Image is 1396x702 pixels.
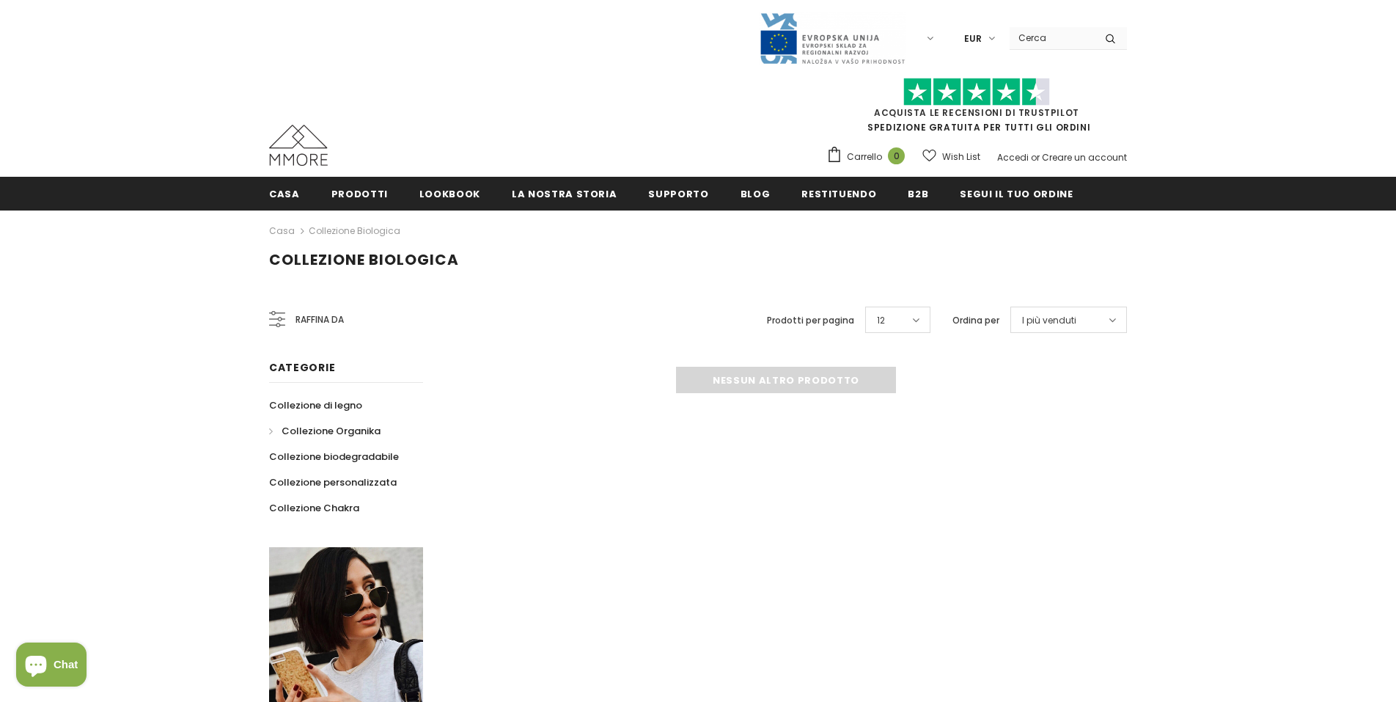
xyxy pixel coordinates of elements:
[767,313,854,328] label: Prodotti per pagina
[877,313,885,328] span: 12
[1042,151,1127,164] a: Creare un account
[269,469,397,495] a: Collezione personalizzata
[960,187,1073,201] span: Segui il tuo ordine
[269,125,328,166] img: Casi MMORE
[269,222,295,240] a: Casa
[269,398,362,412] span: Collezione di legno
[847,150,882,164] span: Carrello
[295,312,344,328] span: Raffina da
[648,177,708,210] a: supporto
[741,177,771,210] a: Blog
[269,501,359,515] span: Collezione Chakra
[952,313,999,328] label: Ordina per
[908,187,928,201] span: B2B
[269,187,300,201] span: Casa
[269,360,335,375] span: Categorie
[960,177,1073,210] a: Segui il tuo ordine
[759,32,905,44] a: Javni Razpis
[419,187,480,201] span: Lookbook
[269,418,381,444] a: Collezione Organika
[331,177,388,210] a: Prodotti
[826,146,912,168] a: Carrello 0
[759,12,905,65] img: Javni Razpis
[1022,313,1076,328] span: I più venduti
[826,84,1127,134] span: SPEDIZIONE GRATUITA PER TUTTI GLI ORDINI
[888,147,905,164] span: 0
[801,177,876,210] a: Restituendo
[1010,27,1094,48] input: Search Site
[922,144,980,169] a: Wish List
[331,187,388,201] span: Prodotti
[269,392,362,418] a: Collezione di legno
[269,444,399,469] a: Collezione biodegradabile
[964,32,982,46] span: EUR
[419,177,480,210] a: Lookbook
[512,177,617,210] a: La nostra storia
[309,224,400,237] a: Collezione biologica
[269,495,359,521] a: Collezione Chakra
[648,187,708,201] span: supporto
[12,643,91,690] inbox-online-store-chat: Shopify online store chat
[942,150,980,164] span: Wish List
[269,450,399,464] span: Collezione biodegradabile
[801,187,876,201] span: Restituendo
[269,249,459,270] span: Collezione biologica
[1031,151,1040,164] span: or
[512,187,617,201] span: La nostra storia
[874,106,1079,119] a: Acquista le recensioni di TrustPilot
[269,177,300,210] a: Casa
[269,475,397,489] span: Collezione personalizzata
[908,177,928,210] a: B2B
[997,151,1029,164] a: Accedi
[741,187,771,201] span: Blog
[903,78,1050,106] img: Fidati di Pilot Stars
[282,424,381,438] span: Collezione Organika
